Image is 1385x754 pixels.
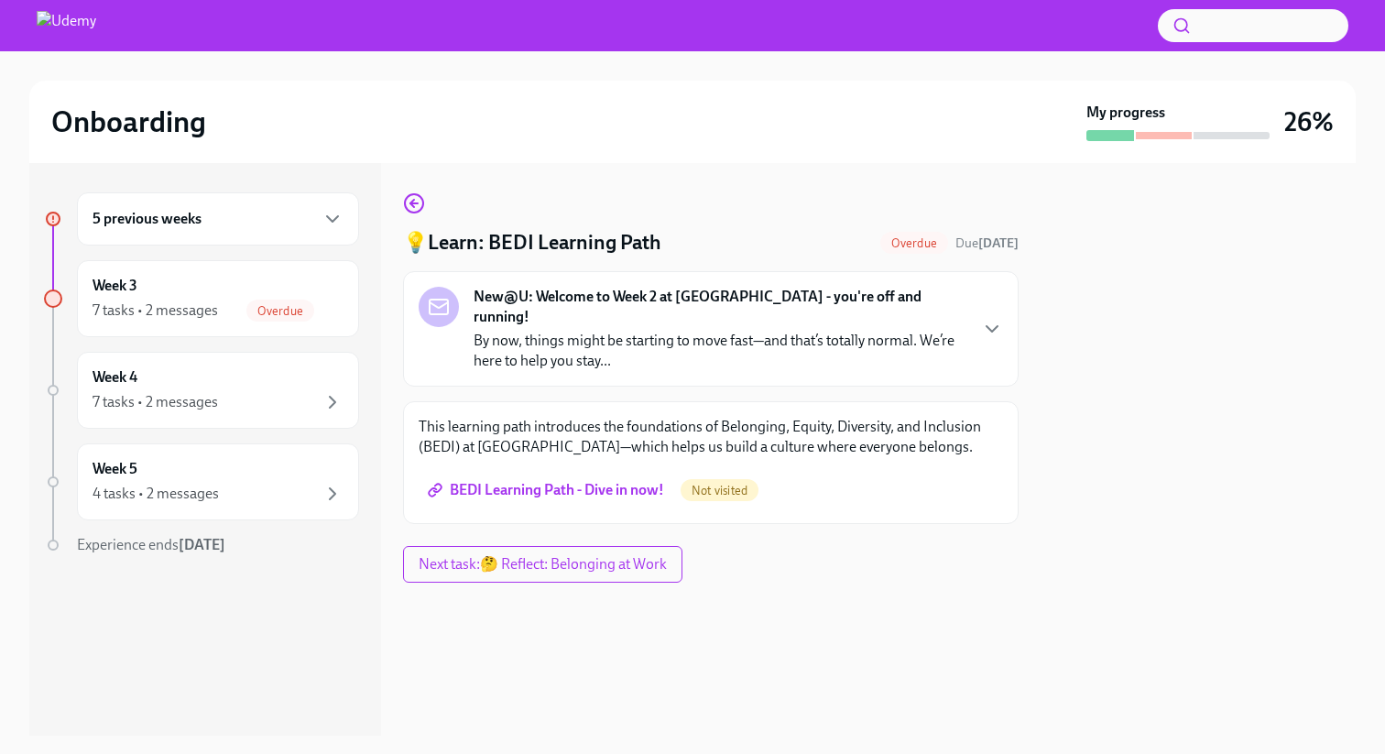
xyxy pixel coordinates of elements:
[93,367,137,388] h6: Week 4
[955,235,1019,252] span: October 4th, 2025 08:00
[93,209,202,229] h6: 5 previous weeks
[44,443,359,520] a: Week 54 tasks • 2 messages
[93,484,219,504] div: 4 tasks • 2 messages
[474,287,966,327] strong: New@U: Welcome to Week 2 at [GEOGRAPHIC_DATA] - you're off and running!
[474,331,966,371] p: By now, things might be starting to move fast—and that’s totally normal. We’re here to help you s...
[44,260,359,337] a: Week 37 tasks • 2 messagesOverdue
[403,546,682,583] button: Next task:🤔 Reflect: Belonging at Work
[431,481,664,499] span: BEDI Learning Path - Dive in now!
[419,417,1003,457] p: This learning path introduces the foundations of Belonging, Equity, Diversity, and Inclusion (BED...
[880,236,948,250] span: Overdue
[246,304,314,318] span: Overdue
[93,459,137,479] h6: Week 5
[1086,103,1165,123] strong: My progress
[44,352,359,429] a: Week 47 tasks • 2 messages
[403,229,661,257] h4: 💡Learn: BEDI Learning Path
[978,235,1019,251] strong: [DATE]
[1284,105,1334,138] h3: 26%
[51,104,206,140] h2: Onboarding
[77,192,359,246] div: 5 previous weeks
[419,472,677,508] a: BEDI Learning Path - Dive in now!
[419,555,667,574] span: Next task : 🤔 Reflect: Belonging at Work
[77,536,225,553] span: Experience ends
[37,11,96,40] img: Udemy
[93,276,137,296] h6: Week 3
[955,235,1019,251] span: Due
[93,392,218,412] div: 7 tasks • 2 messages
[93,301,218,321] div: 7 tasks • 2 messages
[179,536,225,553] strong: [DATE]
[681,484,758,497] span: Not visited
